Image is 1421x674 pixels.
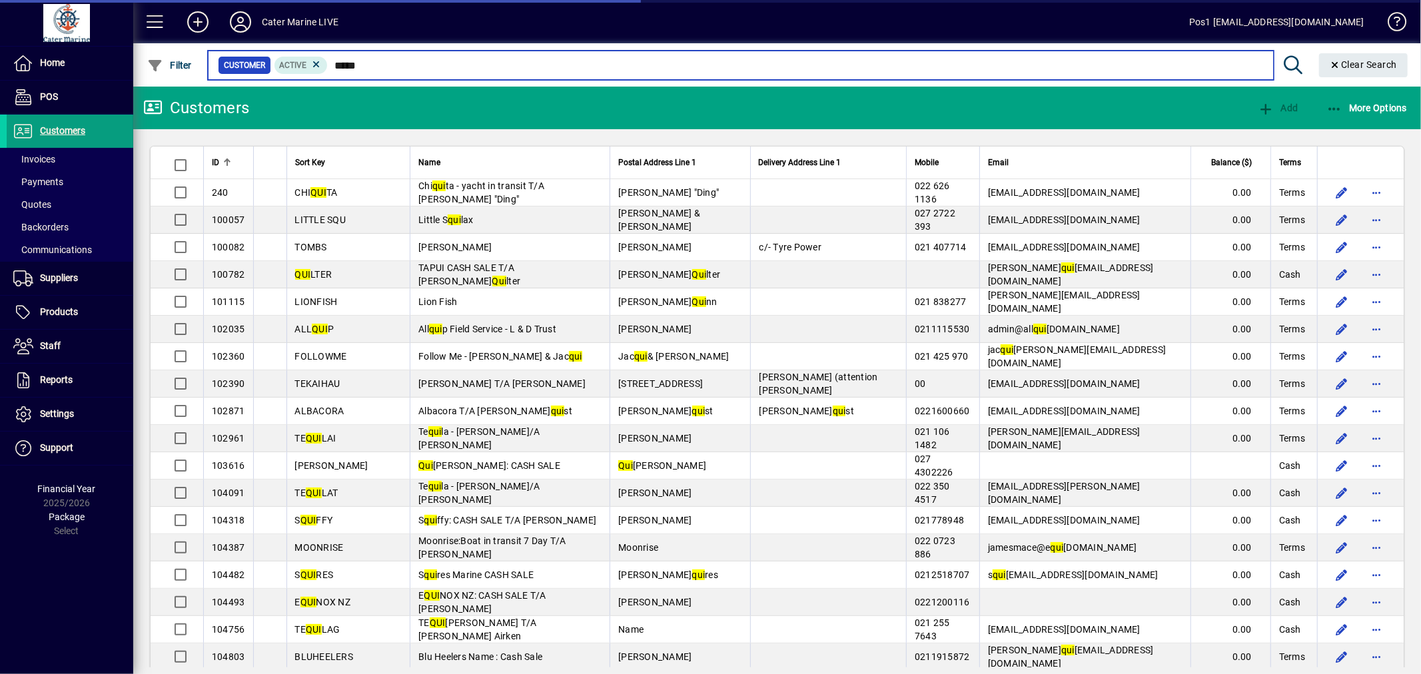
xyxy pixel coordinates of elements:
[1331,373,1352,394] button: Edit
[7,47,133,80] a: Home
[418,262,520,286] span: TAPUI CASH SALE T/A [PERSON_NAME] lter
[147,60,192,71] span: Filter
[1279,432,1305,445] span: Terms
[418,590,546,614] span: E NOX NZ: CASH SALE T/A [PERSON_NAME]
[618,569,718,580] span: [PERSON_NAME] res
[418,180,544,204] span: Chi ta - yacht in transit T/A [PERSON_NAME] "Ding"
[618,208,700,232] span: [PERSON_NAME] & [PERSON_NAME]
[1366,564,1387,585] button: More options
[49,511,85,522] span: Package
[1331,509,1352,531] button: Edit
[7,330,133,363] a: Staff
[418,214,474,225] span: Little S lax
[1279,541,1305,554] span: Terms
[618,597,692,607] span: [PERSON_NAME]
[988,406,1141,416] span: [EMAIL_ADDRESS][DOMAIN_NAME]
[618,378,703,389] span: [STREET_ADDRESS]
[1366,619,1387,640] button: More options
[1366,373,1387,394] button: More options
[1279,155,1301,170] span: Terms
[295,624,340,635] span: TE LAG
[1366,346,1387,367] button: More options
[13,176,63,187] span: Payments
[1378,3,1404,46] a: Knowledge Base
[7,170,133,193] a: Payments
[988,187,1141,198] span: [EMAIL_ADDRESS][DOMAIN_NAME]
[212,155,219,170] span: ID
[618,651,692,662] span: [PERSON_NAME]
[915,378,926,389] span: 00
[1331,619,1352,640] button: Edit
[1279,623,1301,636] span: Cash
[1279,213,1305,226] span: Terms
[1323,96,1411,120] button: More Options
[428,481,442,492] em: qui
[915,208,955,232] span: 027 2722 393
[424,569,438,580] em: qui
[993,569,1006,580] em: qui
[618,433,692,444] span: [PERSON_NAME]
[988,378,1141,389] span: [EMAIL_ADDRESS][DOMAIN_NAME]
[1331,564,1352,585] button: Edit
[1331,646,1352,667] button: Edit
[988,324,1120,334] span: admin@all [DOMAIN_NAME]
[1330,59,1398,70] span: Clear Search
[618,542,658,553] span: Moonrise
[1279,377,1305,390] span: Terms
[988,214,1141,225] span: [EMAIL_ADDRESS][DOMAIN_NAME]
[7,398,133,431] a: Settings
[988,426,1141,450] span: [PERSON_NAME][EMAIL_ADDRESS][DOMAIN_NAME]
[177,10,219,34] button: Add
[915,651,970,662] span: 0211915872
[1279,268,1301,281] span: Cash
[1331,209,1352,230] button: Edit
[219,10,262,34] button: Profile
[424,590,440,601] em: QUI
[295,351,347,362] span: FOLLOWME
[1331,455,1352,476] button: Edit
[988,242,1141,252] span: [EMAIL_ADDRESS][DOMAIN_NAME]
[274,57,328,74] mat-chip: Activation Status: Active
[262,11,338,33] div: Cater Marine LIVE
[1190,398,1270,425] td: 0.00
[418,406,572,416] span: Albacora T/A [PERSON_NAME] st
[40,272,78,283] span: Suppliers
[1190,425,1270,452] td: 0.00
[1051,542,1064,553] em: qui
[7,148,133,170] a: Invoices
[988,155,1009,170] span: Email
[618,269,720,280] span: [PERSON_NAME] lter
[310,187,326,198] em: QUI
[7,216,133,238] a: Backorders
[40,57,65,68] span: Home
[40,125,85,136] span: Customers
[295,433,336,444] span: TE LAI
[1331,400,1352,422] button: Edit
[212,460,245,471] span: 103616
[280,61,307,70] span: Active
[1366,291,1387,312] button: More options
[915,242,967,252] span: 021 407714
[1331,428,1352,449] button: Edit
[988,645,1154,669] span: [PERSON_NAME] [EMAIL_ADDRESS][DOMAIN_NAME]
[143,97,249,119] div: Customers
[295,296,338,307] span: LIONFISH
[1190,206,1270,234] td: 0.00
[1331,264,1352,285] button: Edit
[1199,155,1264,170] div: Balance ($)
[418,617,537,641] span: TE [PERSON_NAME] T/A [PERSON_NAME] Airken
[1319,53,1408,77] button: Clear
[915,351,969,362] span: 021 425 970
[224,59,265,72] span: Customer
[1331,236,1352,258] button: Edit
[1190,234,1270,261] td: 0.00
[759,242,821,252] span: c/- Tyre Power
[1331,537,1352,558] button: Edit
[418,569,534,580] span: S res Marine CASH SALE
[7,364,133,397] a: Reports
[915,454,953,478] span: 027 4302226
[1331,346,1352,367] button: Edit
[759,155,841,170] span: Delivery Address Line 1
[212,155,245,170] div: ID
[1279,568,1301,581] span: Cash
